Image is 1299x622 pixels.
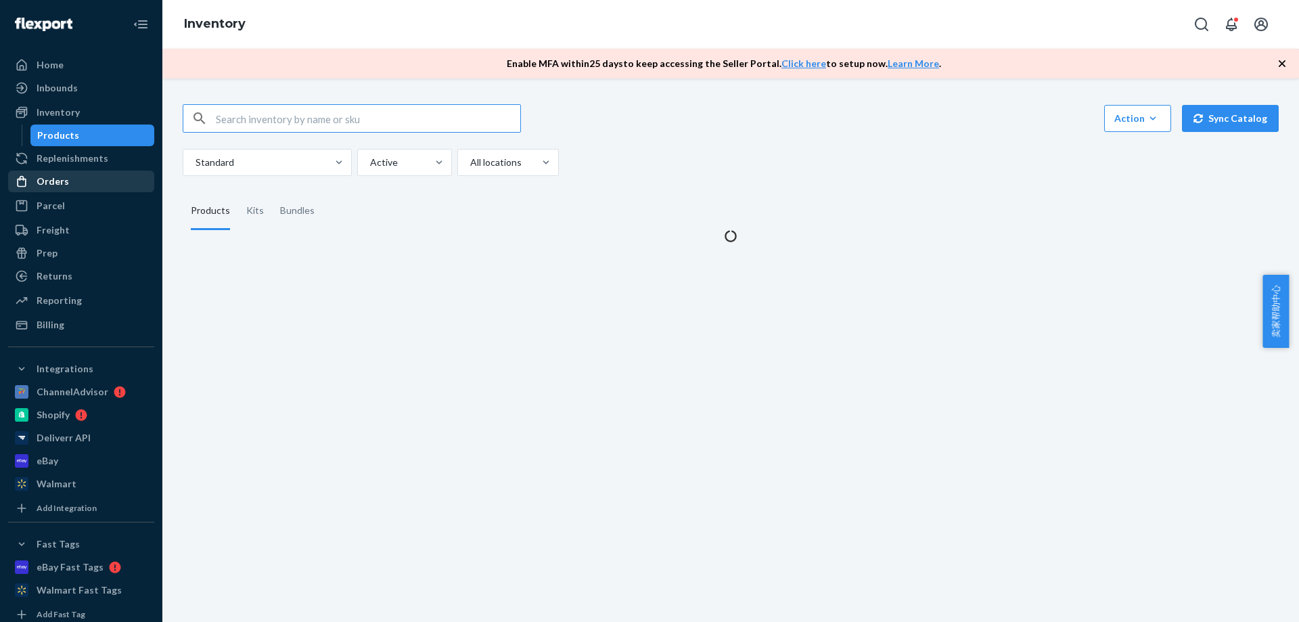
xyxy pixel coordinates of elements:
img: Flexport logo [15,18,72,31]
input: Standard [194,156,196,169]
button: Close Navigation [127,11,154,38]
a: Parcel [8,195,154,217]
a: Deliverr API [8,427,154,449]
a: Freight [8,219,154,241]
div: Products [191,192,230,230]
div: Bundles [280,192,315,230]
button: Action [1104,105,1171,132]
a: Billing [8,314,154,336]
div: ChannelAdvisor [37,385,108,399]
a: Replenishments [8,148,154,169]
div: Inbounds [37,81,78,95]
button: Integrations [8,358,154,380]
div: Parcel [37,199,65,213]
a: Learn More [888,58,939,69]
div: Orders [37,175,69,188]
a: ChannelAdvisor [8,381,154,403]
a: Click here [781,58,826,69]
a: eBay [8,450,154,472]
div: Walmart Fast Tags [37,583,122,597]
div: Kits [246,192,264,230]
div: Add Integration [37,502,97,514]
a: Reporting [8,290,154,311]
ol: breadcrumbs [173,5,256,44]
button: Open account menu [1248,11,1275,38]
div: eBay [37,454,58,468]
div: Walmart [37,477,76,491]
div: Add Fast Tag [37,608,85,620]
div: Billing [37,318,64,332]
div: Shopify [37,408,70,422]
input: Search inventory by name or sku [216,105,520,132]
div: Deliverr API [37,431,91,445]
input: All locations [469,156,470,169]
div: Home [37,58,64,72]
div: Products [37,129,79,142]
div: Prep [37,246,58,260]
div: Inventory [37,106,80,119]
button: Open Search Box [1188,11,1215,38]
a: Prep [8,242,154,264]
a: Shopify [8,404,154,426]
div: Integrations [37,362,93,376]
div: Returns [37,269,72,283]
div: Action [1114,112,1161,125]
div: Fast Tags [37,537,80,551]
button: Open notifications [1218,11,1245,38]
div: Reporting [37,294,82,307]
p: Enable MFA within 25 days to keep accessing the Seller Portal. to setup now. . [507,57,941,70]
input: Active [369,156,370,169]
a: eBay Fast Tags [8,556,154,578]
div: eBay Fast Tags [37,560,104,574]
button: 卖家帮助中心 [1262,275,1289,348]
a: Walmart Fast Tags [8,579,154,601]
a: Orders [8,171,154,192]
div: Replenishments [37,152,108,165]
a: Walmart [8,473,154,495]
a: Add Integration [8,500,154,516]
button: Fast Tags [8,533,154,555]
div: Freight [37,223,70,237]
a: Returns [8,265,154,287]
a: Products [30,125,155,146]
button: Sync Catalog [1182,105,1279,132]
a: Inbounds [8,77,154,99]
a: Home [8,54,154,76]
a: Inventory [184,16,246,31]
a: Inventory [8,102,154,123]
